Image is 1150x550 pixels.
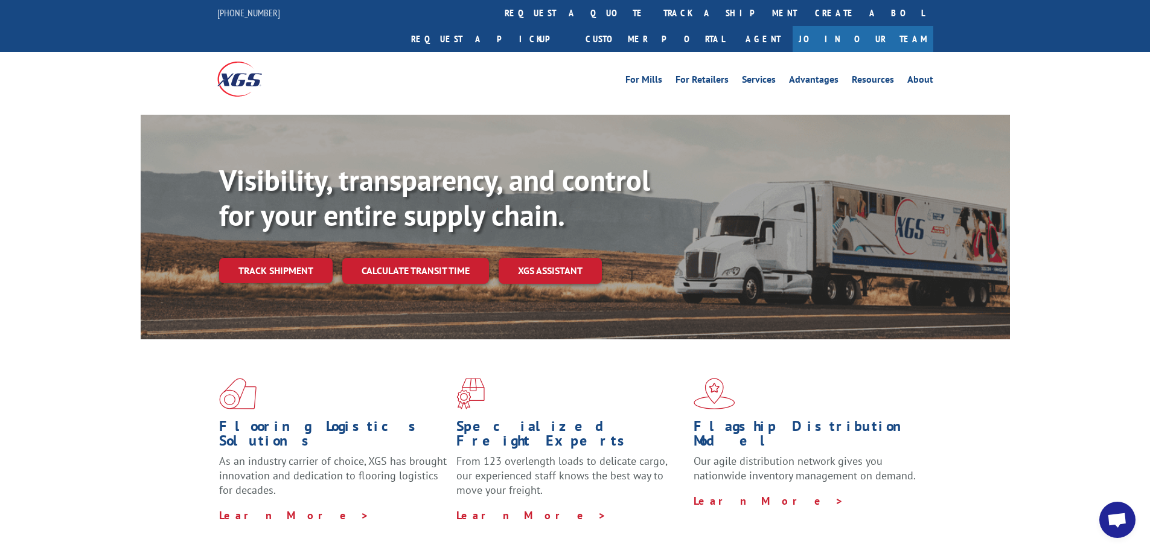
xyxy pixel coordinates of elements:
a: Join Our Team [793,26,933,52]
b: Visibility, transparency, and control for your entire supply chain. [219,161,650,234]
a: Learn More > [456,508,607,522]
h1: Flagship Distribution Model [694,419,922,454]
a: Resources [852,75,894,88]
h1: Specialized Freight Experts [456,419,685,454]
div: Open chat [1099,502,1136,538]
span: Our agile distribution network gives you nationwide inventory management on demand. [694,454,916,482]
a: About [907,75,933,88]
a: For Mills [625,75,662,88]
a: Learn More > [219,508,369,522]
a: Request a pickup [402,26,577,52]
a: Calculate transit time [342,258,489,284]
a: XGS ASSISTANT [499,258,602,284]
a: Services [742,75,776,88]
a: Customer Portal [577,26,733,52]
h1: Flooring Logistics Solutions [219,419,447,454]
img: xgs-icon-focused-on-flooring-red [456,378,485,409]
p: From 123 overlength loads to delicate cargo, our experienced staff knows the best way to move you... [456,454,685,508]
a: Learn More > [694,494,844,508]
a: Agent [733,26,793,52]
a: [PHONE_NUMBER] [217,7,280,19]
img: xgs-icon-total-supply-chain-intelligence-red [219,378,257,409]
a: For Retailers [676,75,729,88]
a: Track shipment [219,258,333,283]
a: Advantages [789,75,839,88]
span: As an industry carrier of choice, XGS has brought innovation and dedication to flooring logistics... [219,454,447,497]
img: xgs-icon-flagship-distribution-model-red [694,378,735,409]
